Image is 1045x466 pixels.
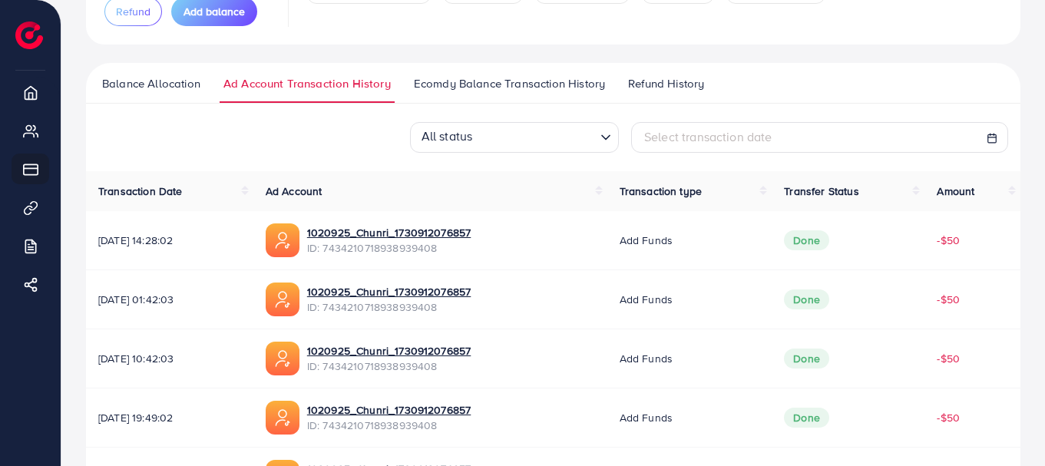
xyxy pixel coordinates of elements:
[477,124,594,149] input: Search for option
[266,183,322,199] span: Ad Account
[784,349,829,369] span: Done
[266,401,299,435] img: ic-ads-acc.e4c84228.svg
[410,122,619,153] div: Search for option
[184,4,245,19] span: Add balance
[15,21,43,49] img: logo
[784,183,858,199] span: Transfer Status
[98,233,241,248] span: [DATE] 14:28:02
[620,233,673,248] span: Add funds
[620,351,673,366] span: Add funds
[307,343,471,359] a: 1020925_Chunri_1730912076857
[937,233,960,248] span: -$50
[98,292,241,307] span: [DATE] 01:42:03
[418,124,476,149] span: All status
[98,351,241,366] span: [DATE] 10:42:03
[98,183,183,199] span: Transaction Date
[307,299,471,315] span: ID: 7434210718938939408
[102,75,200,92] span: Balance Allocation
[620,410,673,425] span: Add funds
[307,240,471,256] span: ID: 7434210718938939408
[98,410,241,425] span: [DATE] 19:49:02
[223,75,391,92] span: Ad Account Transaction History
[937,351,960,366] span: -$50
[937,410,960,425] span: -$50
[784,289,829,309] span: Done
[307,418,471,433] span: ID: 7434210718938939408
[266,283,299,316] img: ic-ads-acc.e4c84228.svg
[116,4,150,19] span: Refund
[644,128,772,145] span: Select transaction date
[980,397,1033,454] iframe: Chat
[307,402,471,418] a: 1020925_Chunri_1730912076857
[628,75,704,92] span: Refund History
[620,292,673,307] span: Add funds
[937,292,960,307] span: -$50
[784,408,829,428] span: Done
[307,225,471,240] a: 1020925_Chunri_1730912076857
[784,230,829,250] span: Done
[307,359,471,374] span: ID: 7434210718938939408
[414,75,605,92] span: Ecomdy Balance Transaction History
[937,183,974,199] span: Amount
[266,342,299,375] img: ic-ads-acc.e4c84228.svg
[266,223,299,257] img: ic-ads-acc.e4c84228.svg
[620,183,703,199] span: Transaction type
[307,284,471,299] a: 1020925_Chunri_1730912076857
